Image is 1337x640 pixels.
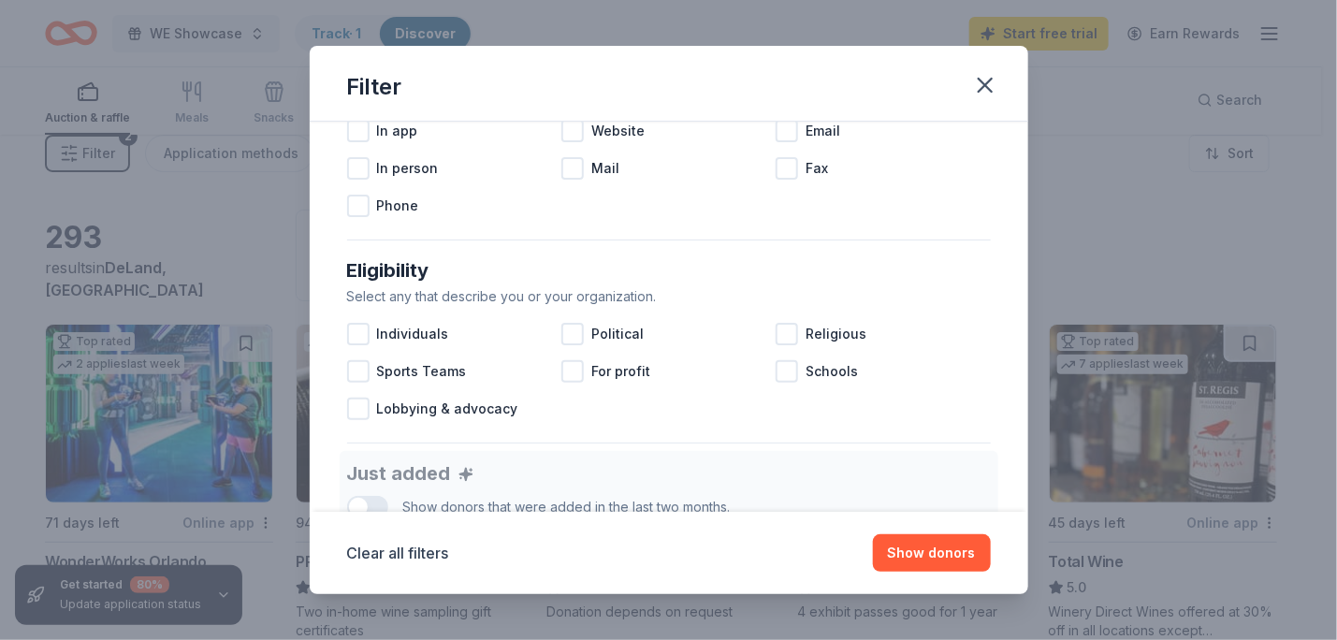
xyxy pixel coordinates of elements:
button: Clear all filters [347,542,449,564]
div: Filter [347,72,402,102]
button: Show donors [873,534,991,572]
span: Mail [591,157,619,180]
span: In app [377,120,418,142]
span: Political [591,323,644,345]
span: Sports Teams [377,360,467,383]
span: Website [591,120,645,142]
div: Select any that describe you or your organization. [347,285,991,308]
div: Eligibility [347,255,991,285]
span: In person [377,157,439,180]
span: Individuals [377,323,449,345]
span: Schools [806,360,858,383]
span: Lobbying & advocacy [377,398,518,420]
span: Email [806,120,840,142]
span: Phone [377,195,419,217]
span: Fax [806,157,828,180]
span: Religious [806,323,866,345]
span: For profit [591,360,650,383]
